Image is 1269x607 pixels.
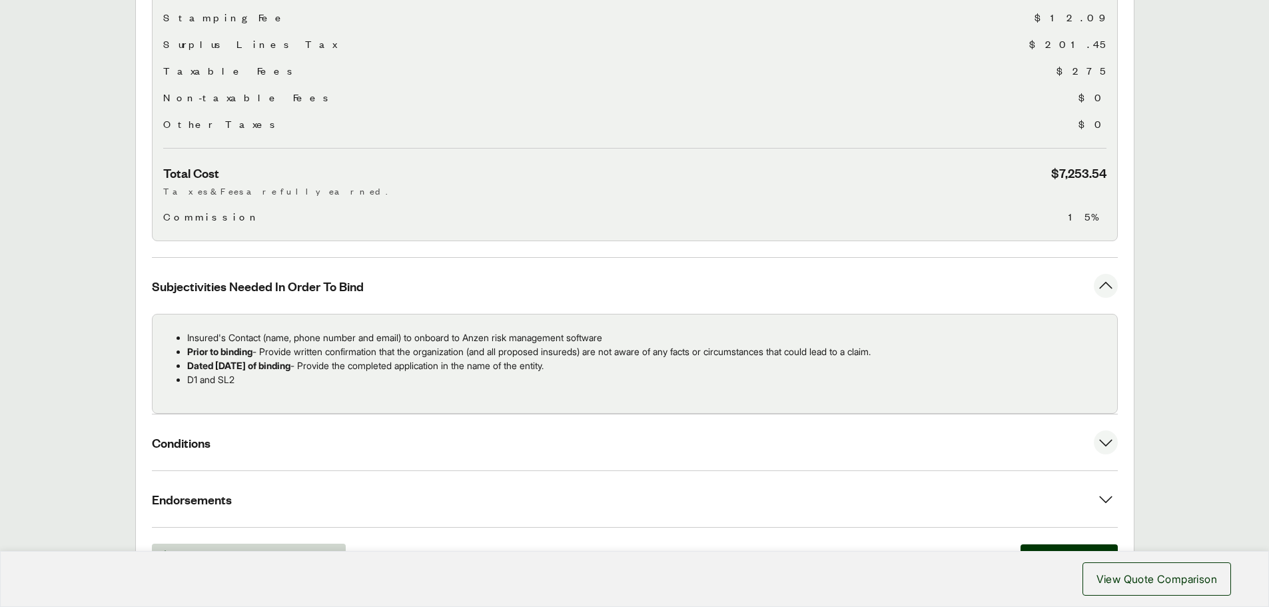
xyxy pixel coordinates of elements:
[187,358,1106,372] p: - Provide the completed application in the name of the entity.
[163,36,336,52] span: Surplus Lines Tax
[163,165,219,181] span: Total Cost
[187,344,1106,358] p: - Provide written confirmation that the organization (and all proposed insureds) are not aware of...
[152,414,1118,470] button: Conditions
[1029,36,1106,52] span: $201.45
[1082,562,1231,596] button: View Quote Comparison
[163,184,1106,198] p: Taxes & Fees are fully earned.
[1078,116,1106,132] span: $0
[179,550,341,564] span: Proposal for
[1068,209,1106,225] span: 15%
[152,544,346,570] button: Proposal for proRise & Carrier Quote
[1096,571,1217,587] span: View Quote Comparison
[152,471,1118,527] button: Endorsements
[1021,544,1118,570] button: Market Summary
[1035,9,1106,25] span: $12.09
[1057,63,1106,79] span: $275
[1051,165,1106,181] span: $7,253.54
[163,89,334,105] span: Non-taxable Fees
[163,9,288,25] span: Stamping Fee
[187,372,1106,386] p: D1 and SL2
[187,360,290,371] strong: Dated [DATE] of binding
[1032,550,1106,564] span: Market Summary
[152,434,211,451] span: Conditions
[1078,89,1106,105] span: $0
[163,116,280,132] span: Other Taxes
[187,330,1106,344] p: Insured's Contact (name, phone number and email) to onboard to Anzen risk management software
[163,63,298,79] span: Taxable Fees
[152,491,232,508] span: Endorsements
[163,209,261,225] span: Commission
[187,346,252,357] strong: Prior to binding
[152,278,364,295] span: Subjectivities Needed In Order To Bind
[152,258,1118,314] button: Subjectivities Needed In Order To Bind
